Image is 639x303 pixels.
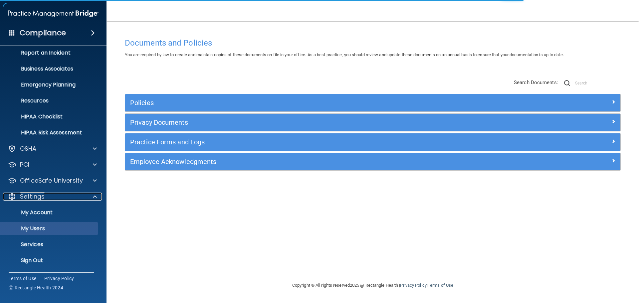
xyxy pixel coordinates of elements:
[4,50,95,56] p: Report an Incident
[8,7,99,20] img: PMB logo
[251,275,494,296] div: Copyright © All rights reserved 2025 @ Rectangle Health | |
[575,78,621,88] input: Search
[130,99,492,106] h5: Policies
[428,283,453,288] a: Terms of Use
[9,284,63,291] span: Ⓒ Rectangle Health 2024
[125,52,564,57] span: You are required by law to create and maintain copies of these documents on file in your office. ...
[8,161,97,169] a: PCI
[4,225,95,232] p: My Users
[130,138,492,146] h5: Practice Forms and Logs
[130,137,615,147] a: Practice Forms and Logs
[130,117,615,128] a: Privacy Documents
[4,209,95,216] p: My Account
[130,158,492,165] h5: Employee Acknowledgments
[4,66,95,72] p: Business Associates
[130,97,615,108] a: Policies
[514,79,558,85] span: Search Documents:
[20,28,66,38] h4: Compliance
[20,145,37,153] p: OSHA
[20,177,83,185] p: OfficeSafe University
[44,275,74,282] a: Privacy Policy
[4,129,95,136] p: HIPAA Risk Assessment
[4,81,95,88] p: Emergency Planning
[524,256,631,282] iframe: Drift Widget Chat Controller
[4,113,95,120] p: HIPAA Checklist
[564,80,570,86] img: ic-search.3b580494.png
[20,193,45,201] p: Settings
[20,161,29,169] p: PCI
[8,145,97,153] a: OSHA
[9,275,36,282] a: Terms of Use
[125,39,621,47] h4: Documents and Policies
[130,119,492,126] h5: Privacy Documents
[400,283,426,288] a: Privacy Policy
[8,193,97,201] a: Settings
[4,257,95,264] p: Sign Out
[4,97,95,104] p: Resources
[130,156,615,167] a: Employee Acknowledgments
[4,241,95,248] p: Services
[8,177,97,185] a: OfficeSafe University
